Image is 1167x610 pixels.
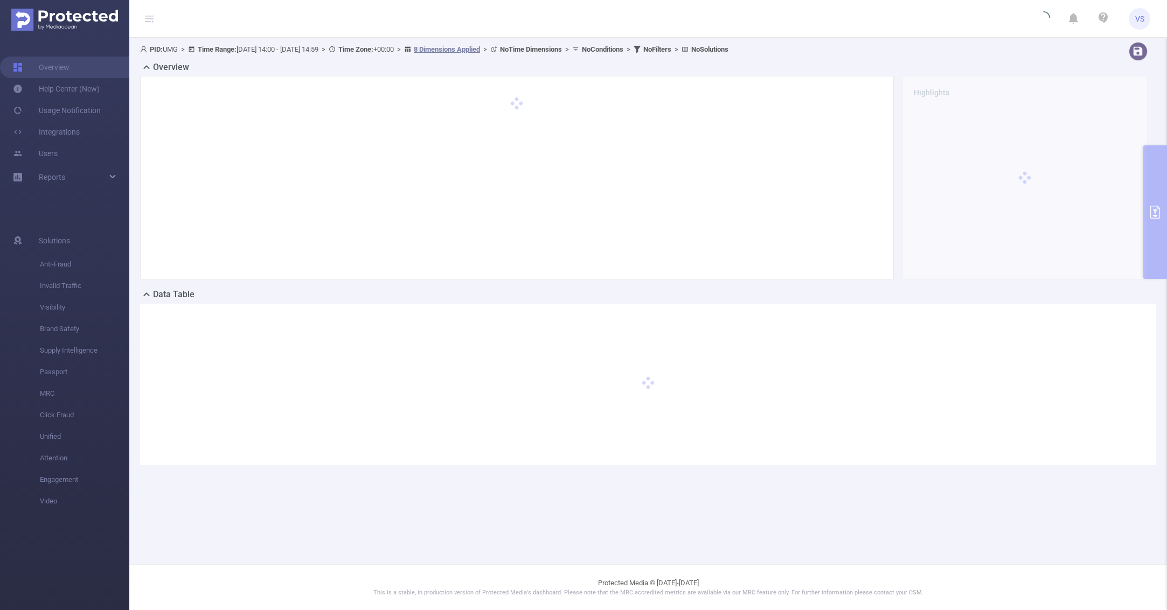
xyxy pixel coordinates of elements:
[691,45,728,53] b: No Solutions
[13,100,101,121] a: Usage Notification
[338,45,373,53] b: Time Zone:
[129,564,1167,610] footer: Protected Media © [DATE]-[DATE]
[178,45,188,53] span: >
[500,45,562,53] b: No Time Dimensions
[643,45,671,53] b: No Filters
[13,121,80,143] a: Integrations
[39,173,65,181] span: Reports
[40,383,129,404] span: MRC
[40,318,129,340] span: Brand Safety
[40,361,129,383] span: Passport
[40,254,129,275] span: Anti-Fraud
[140,45,728,53] span: UMG [DATE] 14:00 - [DATE] 14:59 +00:00
[13,57,70,78] a: Overview
[40,426,129,447] span: Unified
[394,45,404,53] span: >
[480,45,490,53] span: >
[40,404,129,426] span: Click Fraud
[11,9,118,31] img: Protected Media
[1037,11,1050,26] i: icon: loading
[39,230,70,251] span: Solutions
[13,143,58,164] a: Users
[40,490,129,512] span: Video
[40,297,129,318] span: Visibility
[582,45,623,53] b: No Conditions
[150,45,163,53] b: PID:
[156,588,1140,598] p: This is a stable, in production version of Protected Media's dashboard. Please note that the MRC ...
[13,78,100,100] a: Help Center (New)
[40,275,129,297] span: Invalid Traffic
[153,288,194,301] h2: Data Table
[40,469,129,490] span: Engagement
[671,45,682,53] span: >
[1135,8,1144,30] span: VS
[39,166,65,188] a: Reports
[40,340,129,361] span: Supply Intelligence
[140,46,150,53] i: icon: user
[40,447,129,469] span: Attention
[562,45,572,53] span: >
[198,45,237,53] b: Time Range:
[153,61,189,74] h2: Overview
[318,45,329,53] span: >
[623,45,634,53] span: >
[414,45,480,53] u: 8 Dimensions Applied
